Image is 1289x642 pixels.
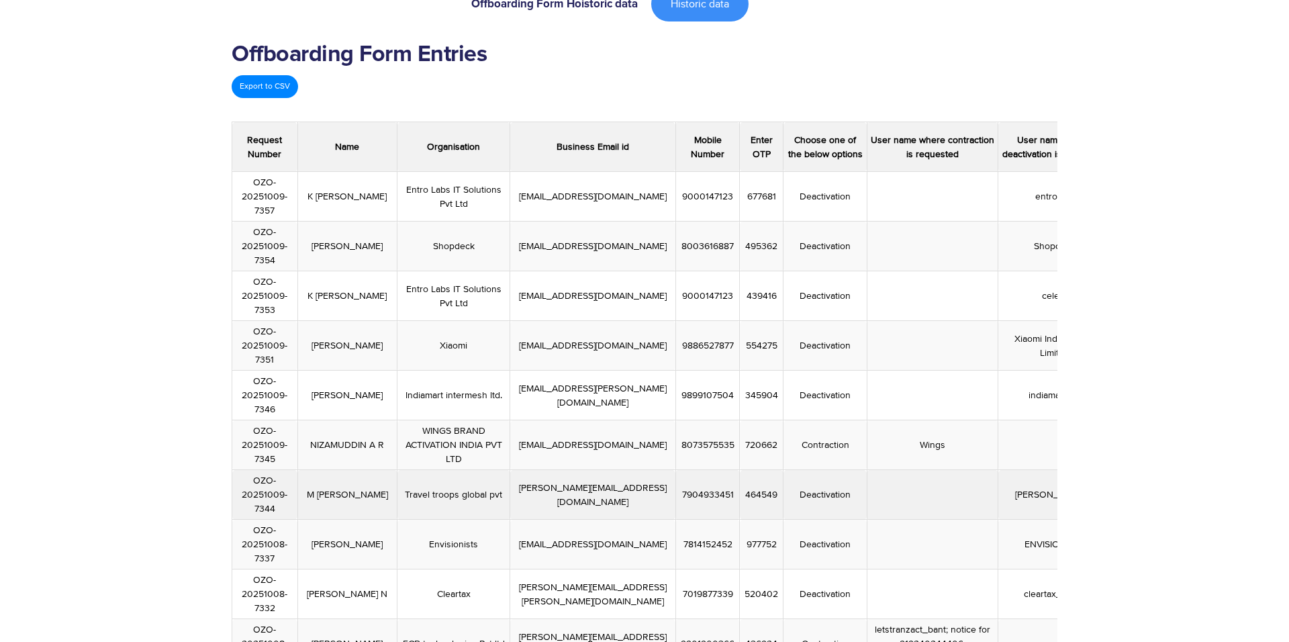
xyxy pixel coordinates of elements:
td: [EMAIL_ADDRESS][DOMAIN_NAME] [510,172,676,222]
td: Entro Labs IT Solutions Pvt Ltd [397,271,510,321]
th: Business Email id [510,122,676,172]
td: entrolabs [998,172,1112,222]
td: 8073575535 [675,420,739,470]
td: 9886527877 [675,321,739,371]
td: cleartax_ccaas [998,569,1112,619]
th: Mobile Number [675,122,739,172]
td: WINGS BRAND ACTIVATION INDIA PVT LTD [397,420,510,470]
td: OZO-20251009-7346 [232,371,298,420]
td: [PERSON_NAME] [297,321,397,371]
td: Wings [867,420,998,470]
td: M [PERSON_NAME] [297,470,397,520]
th: Enter OTP [740,122,783,172]
td: [EMAIL_ADDRESS][DOMAIN_NAME] [510,271,676,321]
td: OZO-20251008-7337 [232,520,298,569]
td: Deactivation [783,222,867,271]
td: [PERSON_NAME][EMAIL_ADDRESS][PERSON_NAME][DOMAIN_NAME] [510,569,676,619]
td: Envisionists [397,520,510,569]
td: 8003616887 [675,222,739,271]
td: Deactivation [783,371,867,420]
td: 7814152452 [675,520,739,569]
td: Deactivation [783,271,867,321]
td: [EMAIL_ADDRESS][DOMAIN_NAME] [510,520,676,569]
td: [EMAIL_ADDRESS][PERSON_NAME][DOMAIN_NAME] [510,371,676,420]
td: OZO-20251009-7353 [232,271,298,321]
td: 520402 [740,569,783,619]
td: 720662 [740,420,783,470]
th: User name where deactivation is requested [998,122,1112,172]
td: [PERSON_NAME][EMAIL_ADDRESS][DOMAIN_NAME] [510,470,676,520]
td: Entro Labs IT Solutions Pvt Ltd [397,172,510,222]
td: 345904 [740,371,783,420]
td: Travel troops global pvt [397,470,510,520]
td: NIZAMUDDIN A R [297,420,397,470]
td: 977752 [740,520,783,569]
td: Deactivation [783,172,867,222]
td: Shopdeck [397,222,510,271]
td: Deactivation [783,569,867,619]
th: Choose one of the below options [783,122,867,172]
th: Request Number [232,122,298,172]
th: Name [297,122,397,172]
td: [PERSON_NAME] [297,520,397,569]
td: indiamart_cc [998,371,1112,420]
td: 464549 [740,470,783,520]
th: User name where contraction is requested [867,122,998,172]
td: [EMAIL_ADDRESS][DOMAIN_NAME] [510,222,676,271]
td: Cleartax [397,569,510,619]
td: Shopdeck [998,222,1112,271]
td: 439416 [740,271,783,321]
td: OZO-20251009-7351 [232,321,298,371]
th: Organisation [397,122,510,172]
td: 677681 [740,172,783,222]
td: celekt [998,271,1112,321]
td: OZO-20251009-7345 [232,420,298,470]
td: Deactivation [783,321,867,371]
td: OZO-20251009-7354 [232,222,298,271]
td: 9899107504 [675,371,739,420]
h2: Offboarding Form Entries [232,42,1057,68]
td: Xiaomi India Private Limited [998,321,1112,371]
td: 554275 [740,321,783,371]
td: Deactivation [783,520,867,569]
td: OZO-20251009-7357 [232,172,298,222]
td: 495362 [740,222,783,271]
td: OZO-20251009-7344 [232,470,298,520]
td: [PERSON_NAME] [297,222,397,271]
td: 9000147123 [675,172,739,222]
td: Deactivation [783,470,867,520]
td: K [PERSON_NAME] [297,172,397,222]
td: [PERSON_NAME] S [998,470,1112,520]
td: [EMAIL_ADDRESS][DOMAIN_NAME] [510,321,676,371]
td: K [PERSON_NAME] [297,271,397,321]
td: 7019877339 [675,569,739,619]
td: [PERSON_NAME] [297,371,397,420]
td: Xiaomi [397,321,510,371]
td: 9000147123 [675,271,739,321]
td: OZO-20251008-7332 [232,569,298,619]
td: Indiamart intermesh ltd. [397,371,510,420]
td: [PERSON_NAME] N [297,569,397,619]
td: ENVISIONISTS [998,520,1112,569]
a: Export to CSV [232,75,298,98]
td: [EMAIL_ADDRESS][DOMAIN_NAME] [510,420,676,470]
td: Contraction [783,420,867,470]
td: 7904933451 [675,470,739,520]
